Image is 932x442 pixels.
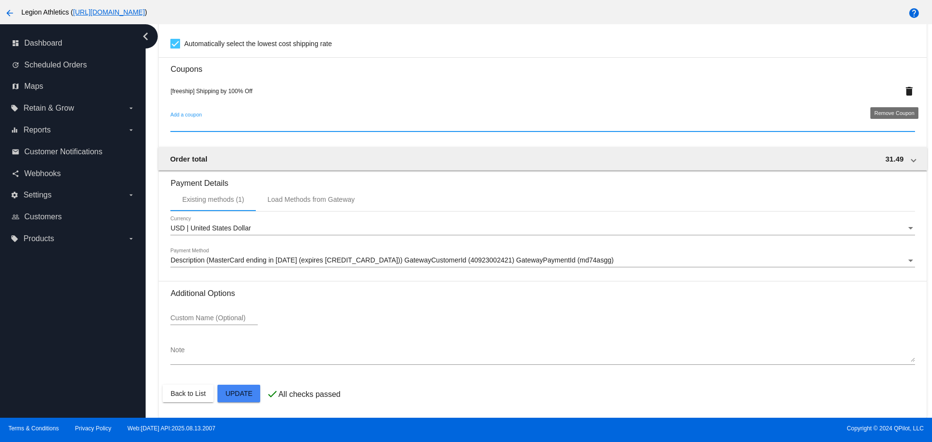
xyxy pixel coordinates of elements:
[24,39,62,48] span: Dashboard
[170,390,205,397] span: Back to List
[12,144,135,160] a: email Customer Notifications
[12,148,19,156] i: email
[12,61,19,69] i: update
[163,385,213,402] button: Back to List
[170,155,207,163] span: Order total
[127,126,135,134] i: arrow_drop_down
[158,147,927,170] mat-expansion-panel-header: Order total 31.49
[184,38,332,49] span: Automatically select the lowest cost shipping rate
[182,196,244,203] div: Existing methods (1)
[4,7,16,19] mat-icon: arrow_back
[24,61,87,69] span: Scheduled Orders
[225,390,252,397] span: Update
[24,147,102,156] span: Customer Notifications
[885,155,904,163] span: 31.49
[170,171,915,188] h3: Payment Details
[23,191,51,199] span: Settings
[11,104,18,112] i: local_offer
[12,213,19,221] i: people_outline
[12,79,135,94] a: map Maps
[11,235,18,243] i: local_offer
[23,104,74,113] span: Retain & Grow
[12,82,19,90] i: map
[170,257,915,264] mat-select: Payment Method
[170,57,915,74] h3: Coupons
[21,8,147,16] span: Legion Athletics ( )
[903,85,915,97] mat-icon: delete
[24,82,43,91] span: Maps
[170,88,252,95] span: [freeship] Shipping by 100% Off
[12,170,19,178] i: share
[170,289,915,298] h3: Additional Options
[278,390,340,399] p: All checks passed
[24,213,62,221] span: Customers
[73,8,145,16] a: [URL][DOMAIN_NAME]
[170,314,258,322] input: Custom Name (Optional)
[11,191,18,199] i: settings
[75,425,112,432] a: Privacy Policy
[23,234,54,243] span: Products
[267,196,355,203] div: Load Methods from Gateway
[908,7,920,19] mat-icon: help
[11,126,18,134] i: equalizer
[12,57,135,73] a: update Scheduled Orders
[138,29,153,44] i: chevron_left
[128,425,216,432] a: Web:[DATE] API:2025.08.13.2007
[170,224,250,232] span: USD | United States Dollar
[12,166,135,181] a: share Webhooks
[127,104,135,112] i: arrow_drop_down
[12,209,135,225] a: people_outline Customers
[12,39,19,47] i: dashboard
[170,225,915,232] mat-select: Currency
[127,191,135,199] i: arrow_drop_down
[217,385,260,402] button: Update
[170,256,614,264] span: Description (MasterCard ending in [DATE] (expires [CREDIT_CARD_DATA])) GatewayCustomerId (4092300...
[266,388,278,400] mat-icon: check
[127,235,135,243] i: arrow_drop_down
[12,35,135,51] a: dashboard Dashboard
[474,425,924,432] span: Copyright © 2024 QPilot, LLC
[24,169,61,178] span: Webhooks
[8,425,59,432] a: Terms & Conditions
[23,126,50,134] span: Reports
[170,121,915,129] input: Add a coupon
